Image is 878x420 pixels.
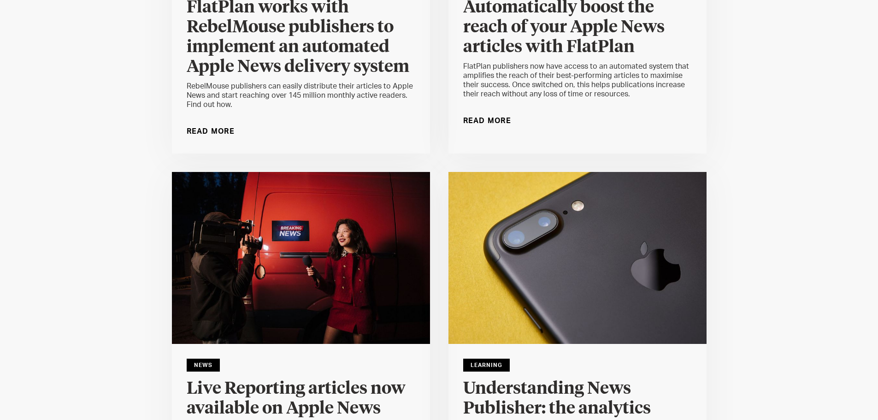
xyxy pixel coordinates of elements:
div: RebelMouse publishers can easily distribute their articles to Apple News and start reaching over ... [187,82,415,109]
div: News [187,359,220,372]
a: Read More [463,113,512,128]
a: Read More [187,124,235,139]
div: FlatPlan publishers now have access to an automated system that amplifies the reach of their best... [463,62,692,99]
div: Learning [463,359,510,372]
